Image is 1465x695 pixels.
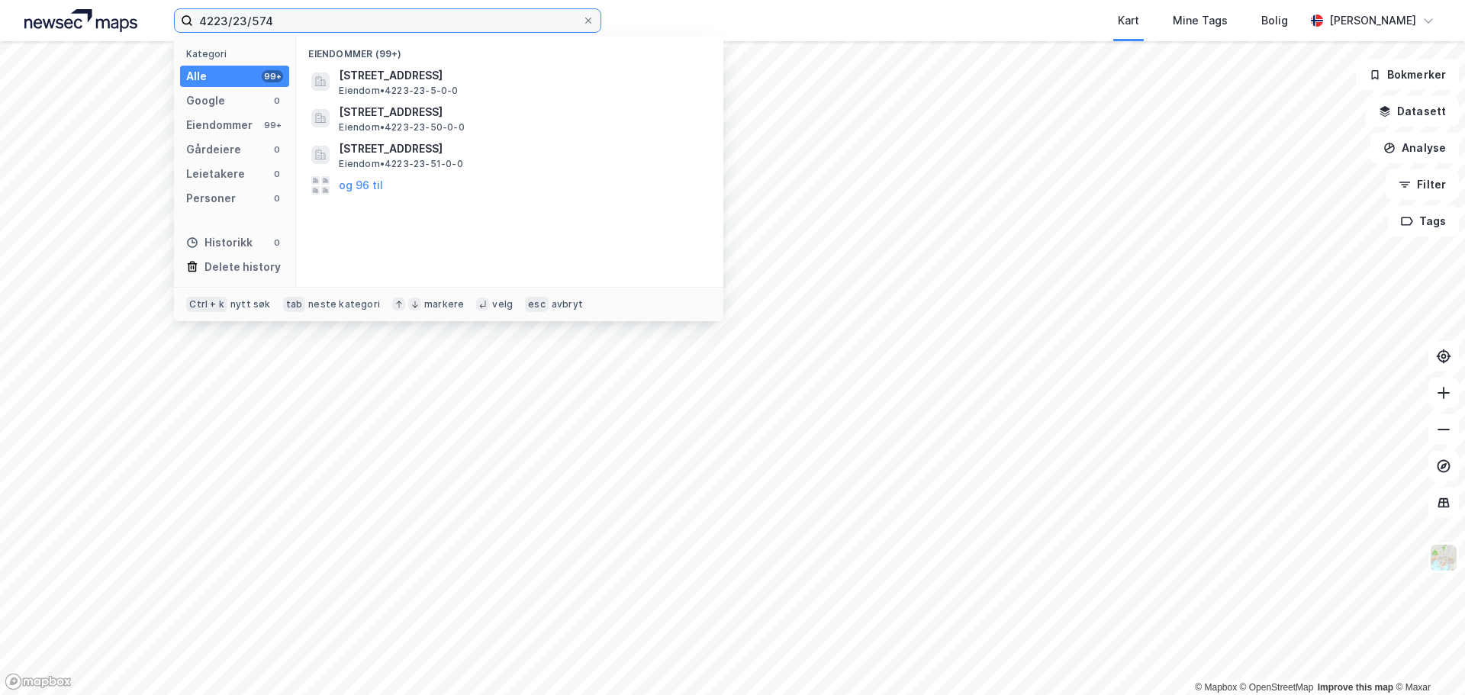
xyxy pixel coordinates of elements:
[1389,622,1465,695] iframe: Chat Widget
[1429,543,1458,572] img: Z
[1118,11,1139,30] div: Kart
[271,192,283,204] div: 0
[186,297,227,312] div: Ctrl + k
[1195,682,1237,693] a: Mapbox
[339,176,383,195] button: og 96 til
[308,298,380,310] div: neste kategori
[1261,11,1288,30] div: Bolig
[339,140,705,158] span: [STREET_ADDRESS]
[186,48,289,60] div: Kategori
[1318,682,1393,693] a: Improve this map
[24,9,137,32] img: logo.a4113a55bc3d86da70a041830d287a7e.svg
[271,143,283,156] div: 0
[1388,206,1459,236] button: Tags
[1389,622,1465,695] div: Kontrollprogram for chat
[1386,169,1459,200] button: Filter
[186,233,253,252] div: Historikk
[1370,133,1459,163] button: Analyse
[262,119,283,131] div: 99+
[186,189,236,208] div: Personer
[186,116,253,134] div: Eiendommer
[339,103,705,121] span: [STREET_ADDRESS]
[1356,60,1459,90] button: Bokmerker
[339,158,462,170] span: Eiendom • 4223-23-51-0-0
[339,121,464,134] span: Eiendom • 4223-23-50-0-0
[339,85,458,97] span: Eiendom • 4223-23-5-0-0
[1173,11,1228,30] div: Mine Tags
[5,673,72,690] a: Mapbox homepage
[271,95,283,107] div: 0
[193,9,582,32] input: Søk på adresse, matrikkel, gårdeiere, leietakere eller personer
[186,92,225,110] div: Google
[186,165,245,183] div: Leietakere
[296,36,723,63] div: Eiendommer (99+)
[262,70,283,82] div: 99+
[230,298,271,310] div: nytt søk
[186,140,241,159] div: Gårdeiere
[492,298,513,310] div: velg
[283,297,306,312] div: tab
[186,67,207,85] div: Alle
[271,168,283,180] div: 0
[339,66,705,85] span: [STREET_ADDRESS]
[204,258,281,276] div: Delete history
[552,298,583,310] div: avbryt
[1366,96,1459,127] button: Datasett
[525,297,549,312] div: esc
[271,236,283,249] div: 0
[1240,682,1314,693] a: OpenStreetMap
[424,298,464,310] div: markere
[1329,11,1416,30] div: [PERSON_NAME]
